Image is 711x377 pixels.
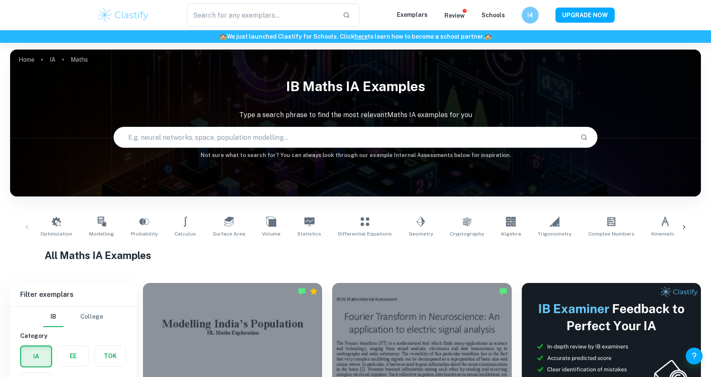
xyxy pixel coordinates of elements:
[450,230,484,238] span: Cryptography
[43,307,103,327] div: Filter type choice
[10,110,701,120] p: Type a search phrase to find the most relevant Maths IA examples for you
[174,230,196,238] span: Calculus
[20,331,126,340] h6: Category
[95,346,126,366] button: TOK
[354,33,367,40] a: here
[309,287,318,296] div: Premium
[114,126,573,149] input: E.g. neural networks, space, population modelling...
[409,230,433,238] span: Geometry
[219,33,227,40] span: 🏫
[10,73,701,100] h1: IB Maths IA examples
[499,287,507,296] img: Marked
[444,11,465,20] p: Review
[187,3,336,27] input: Search for any exemplars...
[338,230,392,238] span: Differential Equations
[40,230,72,238] span: Optimization
[58,346,89,366] button: EE
[298,287,306,296] img: Marked
[525,10,535,20] h6: I4
[213,230,245,238] span: Surface Area
[501,230,521,238] span: Algebra
[538,230,571,238] span: Trigonometry
[651,230,679,238] span: Kinematics
[50,54,56,65] a: IA
[43,307,63,327] button: IB
[80,307,103,327] button: College
[297,230,321,238] span: Statistics
[10,283,136,306] h6: Filter exemplars
[397,10,428,19] p: Exemplars
[484,33,492,40] span: 🏫
[89,230,114,238] span: Modelling
[97,7,150,24] img: Clastify logo
[262,230,280,238] span: Volume
[131,230,158,238] span: Probability
[577,130,591,144] button: Search
[481,12,505,18] a: Schools
[522,7,539,24] button: I4
[2,32,709,41] h6: We just launched Clastify for Schools. Click to learn how to become a school partner.
[10,151,701,160] h6: Not sure what to search for? You can always look through our example Internal Assessments below f...
[71,55,88,64] p: Maths
[686,348,703,364] button: Help and Feedback
[555,8,615,23] button: UPGRADE NOW
[21,346,51,367] button: IA
[45,248,666,263] h1: All Maths IA Examples
[19,54,34,65] a: Home
[588,230,634,238] span: Complex Numbers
